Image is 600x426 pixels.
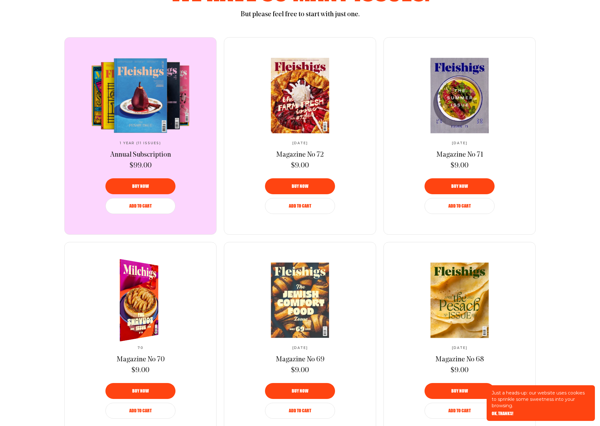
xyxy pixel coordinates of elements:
a: Magazine No 72 [276,150,324,160]
button: Add to Cart [265,403,335,419]
span: Add to Cart [448,408,471,413]
img: Magazine No 69 [246,262,353,338]
span: Add to Cart [448,204,471,208]
span: $99.00 [130,161,152,171]
span: [DATE] [452,141,468,145]
span: $9.00 [451,366,468,375]
button: Buy now [425,178,495,194]
span: Magazine No 72 [276,151,324,159]
span: $9.00 [451,161,468,171]
button: Add to Cart [105,198,175,214]
button: Buy now [105,178,175,194]
img: Magazine No 71 [406,58,513,133]
span: Add to Cart [129,408,152,413]
span: Buy now [292,184,308,188]
span: Magazine No 70 [117,356,165,363]
span: Buy now [132,184,149,188]
span: Buy now [132,389,149,393]
button: Add to Cart [425,198,495,214]
button: OK, THANKS! [492,411,513,416]
span: $9.00 [132,366,149,375]
a: Magazine No 68Magazine No 68 [406,263,513,338]
span: Buy now [451,184,468,188]
a: Magazine No 71 [436,150,483,160]
span: Magazine No 69 [276,356,325,363]
button: Add to Cart [105,403,175,419]
a: Annual Subscription [110,150,171,160]
a: Magazine No 71Magazine No 71 [406,58,513,133]
a: Annual SubscriptionAnnual Subscription [87,58,194,133]
img: Annual Subscription [87,58,194,133]
span: $9.00 [291,366,309,375]
span: $9.00 [291,161,309,171]
span: Add to Cart [289,204,311,208]
span: Buy now [292,389,308,393]
span: Magazine No 71 [436,151,483,159]
img: Magazine No 70 [99,256,170,345]
a: Magazine No 68 [435,355,484,365]
span: [DATE] [452,346,468,350]
img: Magazine No 68 [406,262,513,338]
span: [DATE] [292,141,308,145]
span: Buy now [451,389,468,393]
span: Magazine No 68 [435,356,484,363]
a: Magazine No 70 [117,355,165,365]
button: Buy now [425,383,495,399]
span: [DATE] [292,346,308,350]
a: Magazine No 70Magazine No 70 [87,263,194,338]
p: Just a heads-up: our website uses cookies to sprinkle some sweetness into your browsing. [492,390,590,409]
button: Buy now [265,178,335,194]
img: Magazine No 72 [247,58,354,133]
button: Buy now [105,383,175,399]
button: Add to Cart [265,198,335,214]
button: Add to Cart [425,403,495,419]
p: But please feel free to start with just one. [83,10,517,19]
span: 1 Year (11 Issues) [120,141,161,145]
span: 70 [138,346,144,350]
img: Magazine No 70 [100,255,171,345]
a: Magazine No 69Magazine No 69 [247,263,353,338]
button: Buy now [265,383,335,399]
span: Annual Subscription [110,151,171,159]
a: Magazine No 69 [276,355,325,365]
span: Add to Cart [289,408,311,413]
span: Add to Cart [129,204,152,208]
a: Magazine No 72Magazine No 72 [247,58,353,133]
